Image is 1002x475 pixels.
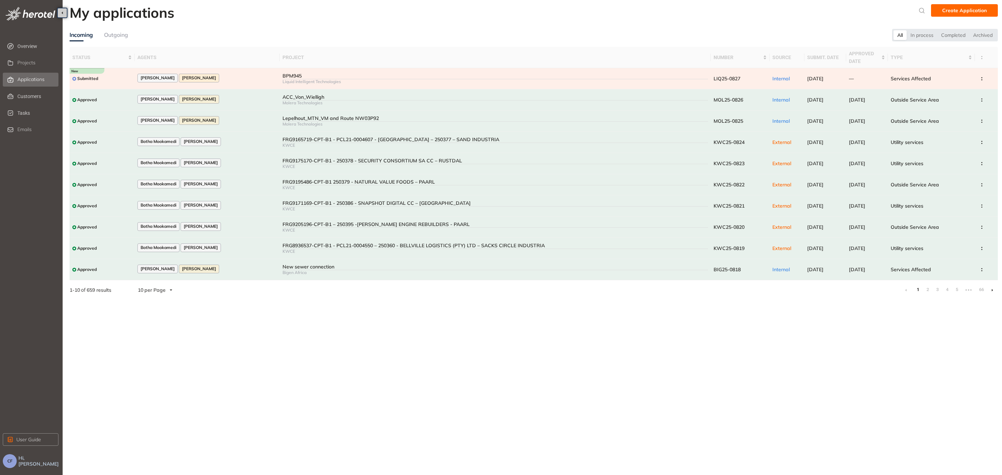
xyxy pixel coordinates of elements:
[900,284,912,296] li: Previous Page
[934,284,941,295] a: 3
[87,287,111,293] span: 659 results
[891,97,939,103] span: Outside Service Area
[141,139,176,144] span: Botha Mookamedi
[141,118,175,123] span: [PERSON_NAME]
[772,203,791,209] span: External
[891,75,931,82] span: Services Affected
[58,286,122,294] div: of
[77,267,97,272] span: Approved
[182,266,216,271] span: [PERSON_NAME]
[891,54,967,61] span: type
[70,31,93,39] div: Incoming
[283,137,708,143] div: FRG9165719-CPT-B1 - PCL21-0004607 - [GEOGRAPHIC_DATA] – 250377 – SAND INDUSTRIA
[72,54,127,61] span: status
[283,164,708,169] div: KWCE
[184,160,218,165] span: [PERSON_NAME]
[283,100,708,105] div: Molera Technologies
[907,30,937,40] div: In process
[283,179,708,185] div: FRG9195486-CPT-B1 250379 - NATURAL VALUE FOODS – PAARL
[891,139,923,145] span: Utility services
[846,47,888,68] th: approved date
[283,158,708,164] div: FRG9175170-CPT-B1 - 250378 - SECURITY CONSORTIUM SA CC – RUSTDAL
[141,182,176,186] span: Botha Mookamedi
[934,284,941,296] li: 3
[184,182,218,186] span: [PERSON_NAME]
[184,203,218,208] span: [PERSON_NAME]
[141,97,175,102] span: [PERSON_NAME]
[849,75,854,82] span: —
[3,454,17,468] button: CF
[977,284,984,296] li: 66
[963,284,974,296] li: Next 5 Pages
[714,118,743,124] span: MOL25-0825
[182,75,216,80] span: [PERSON_NAME]
[772,224,791,230] span: External
[714,54,762,61] span: number
[849,182,865,188] span: [DATE]
[141,224,176,229] span: Botha Mookamedi
[283,222,708,227] div: FRG9205196-CPT-B1 – 250395 -[PERSON_NAME] ENGINE REBUILDERS - PAARL
[283,264,708,270] div: New sewer connection
[807,182,824,188] span: [DATE]
[807,245,824,251] span: [DATE]
[135,47,280,68] th: agents
[987,284,998,296] li: Next Page
[953,284,960,296] li: 5
[182,118,216,123] span: [PERSON_NAME]
[283,185,708,190] div: KWCE
[944,284,951,295] a: 4
[849,118,865,124] span: [DATE]
[931,4,998,17] button: Create Application
[891,203,923,209] span: Utility services
[942,7,987,14] span: Create Application
[772,118,790,124] span: Internal
[6,7,55,21] img: logo
[849,266,865,273] span: [DATE]
[804,47,846,68] th: submit. date
[849,139,865,145] span: [DATE]
[77,97,97,102] span: Approved
[772,266,790,273] span: Internal
[17,77,45,82] span: Applications
[70,287,80,293] strong: 1 - 10
[70,4,174,21] h2: My applications
[772,160,791,167] span: External
[772,139,791,145] span: External
[182,97,216,102] span: [PERSON_NAME]
[714,203,745,209] span: KWC25-0821
[77,225,97,230] span: Approved
[893,30,907,40] div: All
[969,30,996,40] div: Archived
[807,224,824,230] span: [DATE]
[714,75,740,82] span: LIQ25-0827
[16,436,41,443] span: User Guide
[283,79,708,84] div: Liquid Intelligent Technologies
[770,47,804,68] th: source
[141,75,175,80] span: [PERSON_NAME]
[772,182,791,188] span: External
[924,284,931,295] a: 2
[807,203,824,209] span: [DATE]
[184,139,218,144] span: [PERSON_NAME]
[849,245,865,251] span: [DATE]
[141,203,176,208] span: Botha Mookamedi
[283,243,708,249] div: FRG8936537-CPT-B1 - PCL21-0004550 – 250360 - BELLVILLE LOGISTICS (PTY) LTD – SACKS CIRCLE INDUSTRIA
[77,161,97,166] span: Approved
[283,143,708,148] div: KWCE
[849,50,880,65] span: approved date
[18,455,60,467] span: Hi, [PERSON_NAME]
[714,266,741,273] span: BIG25-0818
[914,284,921,296] li: 1
[977,284,984,295] a: 66
[714,182,745,188] span: KWC25-0822
[807,266,824,273] span: [DATE]
[70,47,135,68] th: status
[17,106,57,120] span: Tasks
[963,284,974,296] span: •••
[891,160,923,167] span: Utility services
[891,182,939,188] span: Outside Service Area
[184,224,218,229] span: [PERSON_NAME]
[17,127,32,132] span: Emails
[283,249,708,254] div: KWCE
[772,75,790,82] span: Internal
